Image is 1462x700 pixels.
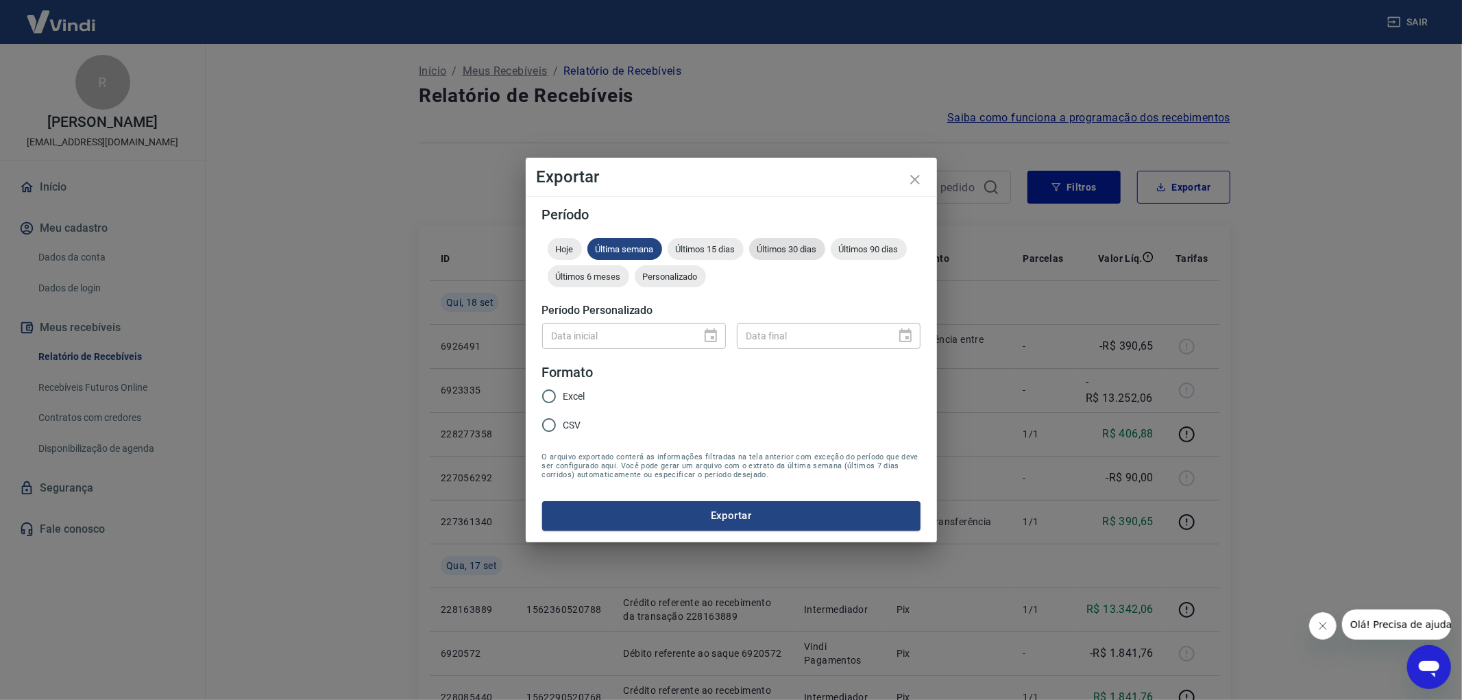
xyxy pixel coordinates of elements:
[542,304,921,317] h5: Período Personalizado
[587,244,662,254] span: Última semana
[831,238,907,260] div: Últimos 90 dias
[542,323,692,348] input: DD/MM/YYYY
[542,452,921,479] span: O arquivo exportado conterá as informações filtradas na tela anterior com exceção do período que ...
[737,323,886,348] input: DD/MM/YYYY
[537,169,926,185] h4: Exportar
[563,389,585,404] span: Excel
[831,244,907,254] span: Últimos 90 dias
[587,238,662,260] div: Última semana
[548,265,629,287] div: Últimos 6 meses
[542,501,921,530] button: Exportar
[1342,610,1451,640] iframe: Mensagem da empresa
[749,238,825,260] div: Últimos 30 dias
[563,418,581,433] span: CSV
[548,238,582,260] div: Hoje
[1407,645,1451,689] iframe: Botão para abrir a janela de mensagens
[542,208,921,221] h5: Período
[668,244,744,254] span: Últimos 15 dias
[899,163,931,196] button: close
[542,363,594,383] legend: Formato
[635,265,706,287] div: Personalizado
[749,244,825,254] span: Últimos 30 dias
[8,10,115,21] span: Olá! Precisa de ajuda?
[548,244,582,254] span: Hoje
[635,271,706,282] span: Personalizado
[668,238,744,260] div: Últimos 15 dias
[1309,612,1337,640] iframe: Fechar mensagem
[548,271,629,282] span: Últimos 6 meses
